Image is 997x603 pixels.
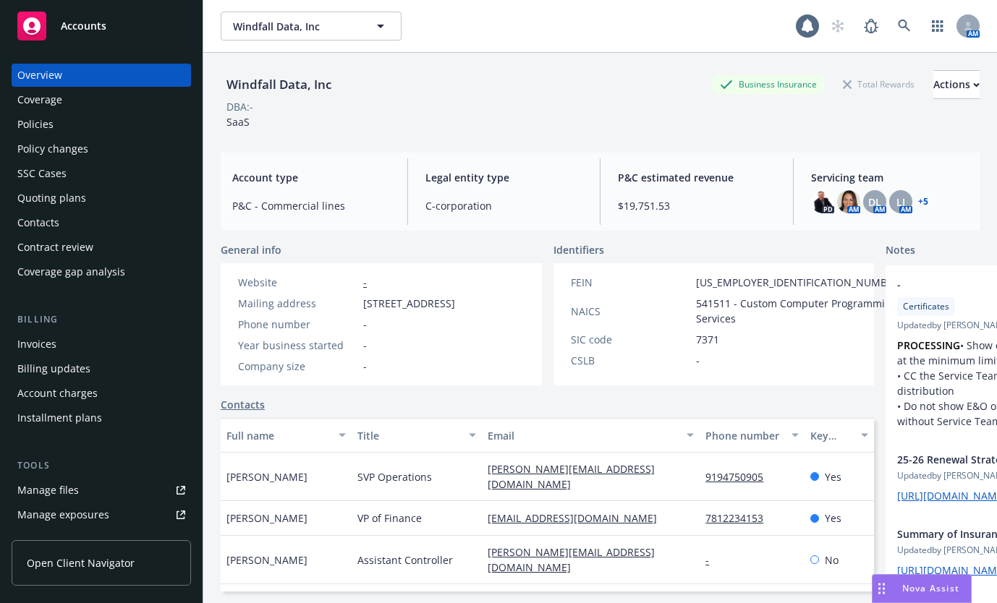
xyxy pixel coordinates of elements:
[17,162,67,185] div: SSC Cases
[238,359,357,374] div: Company size
[363,296,455,311] span: [STREET_ADDRESS]
[363,275,367,289] a: -
[696,332,719,347] span: 7371
[226,428,330,443] div: Full name
[12,162,191,185] a: SSC Cases
[12,211,191,234] a: Contacts
[825,510,841,526] span: Yes
[488,511,669,525] a: [EMAIL_ADDRESS][DOMAIN_NAME]
[896,194,905,210] span: LI
[12,382,191,405] a: Account charges
[17,479,79,502] div: Manage files
[221,242,281,257] span: General info
[12,503,191,526] span: Manage exposures
[357,469,432,484] span: SVP Operations
[825,552,839,568] span: No
[221,75,337,94] div: Windfall Data, Inc
[232,198,390,213] span: P&C - Commercial lines
[17,187,86,210] div: Quoting plans
[923,12,952,40] a: Switch app
[226,115,250,129] span: SaaS
[571,275,690,290] div: FEIN
[352,418,483,453] button: Title
[868,194,881,210] span: DL
[571,353,690,368] div: CSLB
[12,333,191,356] a: Invoices
[238,296,357,311] div: Mailing address
[696,353,700,368] span: -
[488,545,655,574] a: [PERSON_NAME][EMAIL_ADDRESS][DOMAIN_NAME]
[17,260,125,283] div: Coverage gap analysis
[226,99,253,114] div: DBA: -
[12,137,191,161] a: Policy changes
[17,357,90,380] div: Billing updates
[12,357,191,380] a: Billing updates
[12,88,191,111] a: Coverage
[17,113,54,136] div: Policies
[12,312,191,327] div: Billing
[571,304,690,319] div: NAICS
[705,428,782,443] div: Phone number
[363,317,367,332] span: -
[902,582,959,594] span: Nova Assist
[890,12,919,40] a: Search
[425,170,583,185] span: Legal entity type
[425,198,583,213] span: C-corporation
[357,510,422,526] span: VP of Finance
[12,458,191,473] div: Tools
[705,511,775,525] a: 7812234153
[17,64,62,87] div: Overview
[857,12,886,40] a: Report a Bug
[226,552,307,568] span: [PERSON_NAME]
[238,317,357,332] div: Phone number
[17,211,59,234] div: Contacts
[836,75,922,93] div: Total Rewards
[837,190,860,213] img: photo
[17,88,62,111] div: Coverage
[488,428,678,443] div: Email
[221,12,402,40] button: Windfall Data, Inc
[897,338,960,352] strong: PROCESSING
[482,418,700,453] button: Email
[811,190,834,213] img: photo
[918,197,928,206] a: +5
[17,333,56,356] div: Invoices
[12,64,191,87] a: Overview
[238,338,357,353] div: Year business started
[17,528,112,551] div: Manage certificates
[12,479,191,502] a: Manage files
[810,428,852,443] div: Key contact
[705,470,775,484] a: 9194750905
[61,20,106,32] span: Accounts
[696,296,903,326] span: 541511 - Custom Computer Programming Services
[12,187,191,210] a: Quoting plans
[357,428,461,443] div: Title
[17,503,109,526] div: Manage exposures
[12,528,191,551] a: Manage certificates
[933,71,980,98] div: Actions
[363,359,367,374] span: -
[221,397,265,412] a: Contacts
[700,418,804,453] button: Phone number
[933,70,980,99] button: Actions
[805,418,874,453] button: Key contact
[823,12,852,40] a: Start snowing
[488,462,655,491] a: [PERSON_NAME][EMAIL_ADDRESS][DOMAIN_NAME]
[233,19,358,34] span: Windfall Data, Inc
[713,75,824,93] div: Business Insurance
[886,242,915,260] span: Notes
[12,406,191,429] a: Installment plans
[363,338,367,353] span: -
[17,137,88,161] div: Policy changes
[903,300,949,313] span: Certificates
[811,170,969,185] span: Servicing team
[12,260,191,283] a: Coverage gap analysis
[873,575,891,602] div: Drag to move
[238,275,357,290] div: Website
[17,406,102,429] div: Installment plans
[357,552,453,568] span: Assistant Controller
[221,418,352,453] button: Full name
[17,236,93,259] div: Contract review
[872,574,972,603] button: Nova Assist
[17,382,98,405] div: Account charges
